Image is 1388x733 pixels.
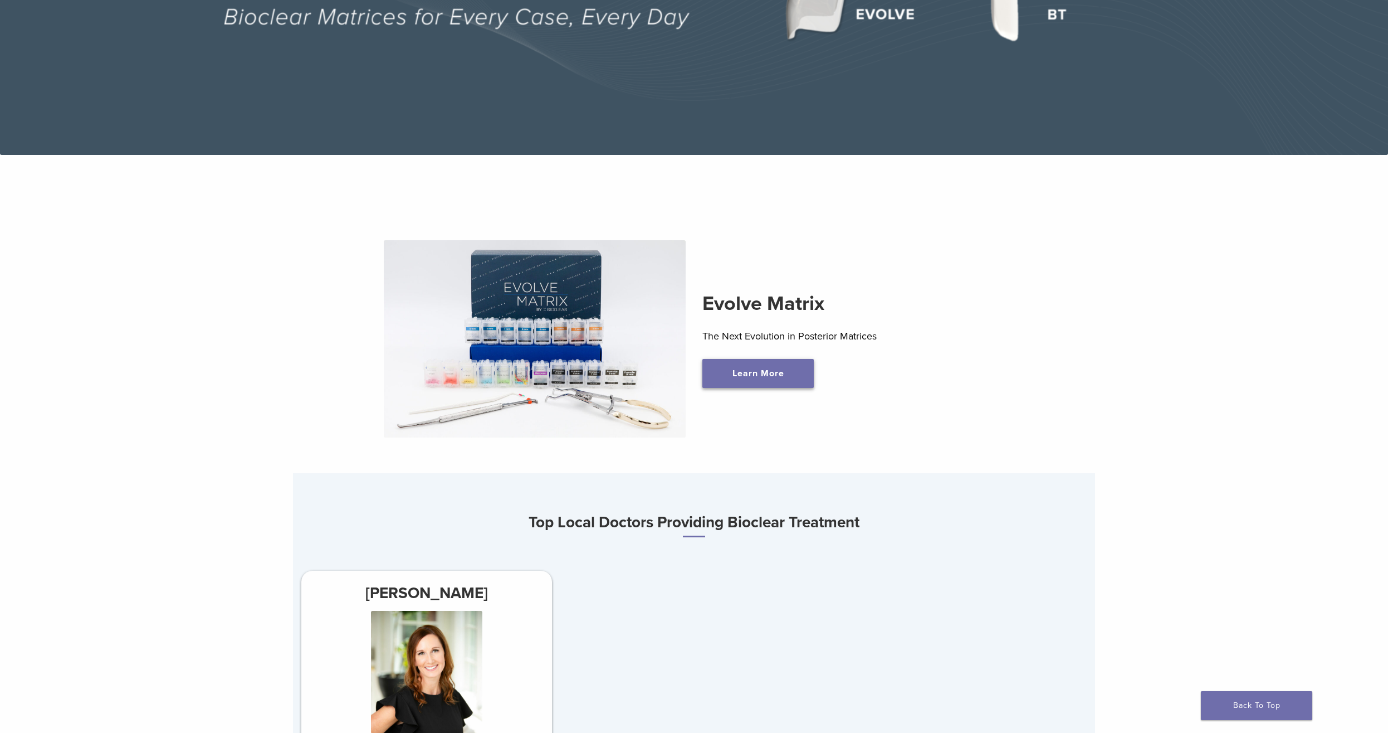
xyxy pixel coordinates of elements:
img: Evolve Matrix [384,240,686,438]
p: The Next Evolution in Posterior Matrices [702,328,1005,344]
a: Learn More [702,359,814,388]
h3: Top Local Doctors Providing Bioclear Treatment [293,509,1095,537]
h2: Evolve Matrix [702,290,1005,317]
a: Back To Top [1201,691,1312,720]
h3: [PERSON_NAME] [301,580,552,606]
